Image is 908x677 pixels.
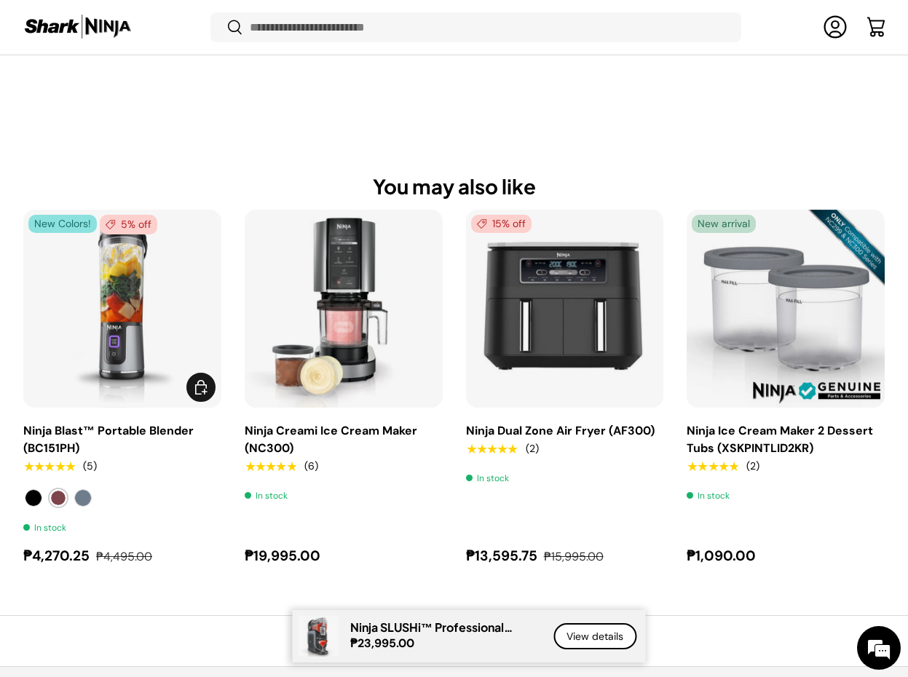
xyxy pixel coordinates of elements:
[466,423,655,438] a: Ninja Dual Zone Air Fryer (AF300)
[84,183,201,330] span: We're online!
[23,210,221,408] a: Ninja Blast™ Portable Blender (BC151PH)
[245,210,443,408] a: Ninja Creami Ice Cream Maker (NC300)
[25,489,42,507] label: Black
[466,210,664,408] a: Ninja Dual Zone Air Fryer (AF300)
[245,210,443,408] img: ninja-creami-ice-cream-maker-with-sample-content-and-all-lids-full-view-sharkninja-philippines
[76,82,245,100] div: Chat with us now
[28,215,97,233] span: New Colors!
[7,397,277,448] textarea: Type your message and hit 'Enter'
[100,215,157,234] span: 5% off
[74,489,92,507] label: Navy Blue
[692,215,756,233] span: New arrival
[23,423,194,456] a: Ninja Blast™ Portable Blender (BC151PH)
[50,489,67,507] label: Cranberry
[553,623,636,650] a: View details
[350,636,418,651] strong: ₱23,995.00
[687,423,873,456] a: Ninja Ice Cream Maker 2 Dessert Tubs (XSKPINTLID2KR)
[245,423,417,456] a: Ninja Creami Ice Cream Maker (NC300)
[23,173,885,199] h2: You may also like
[23,210,221,408] img: ninja-blast-portable-blender-black-left-side-view-sharkninja-philippines
[23,13,133,41] img: Shark Ninja Philippines
[239,7,274,42] div: Minimize live chat window
[471,215,532,233] span: 15% off
[350,620,536,634] p: Ninja SLUSHi™ Professional Frozen Drink Maker
[687,210,885,408] a: Ninja Ice Cream Maker 2 Dessert Tubs (XSKPINTLID2KR)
